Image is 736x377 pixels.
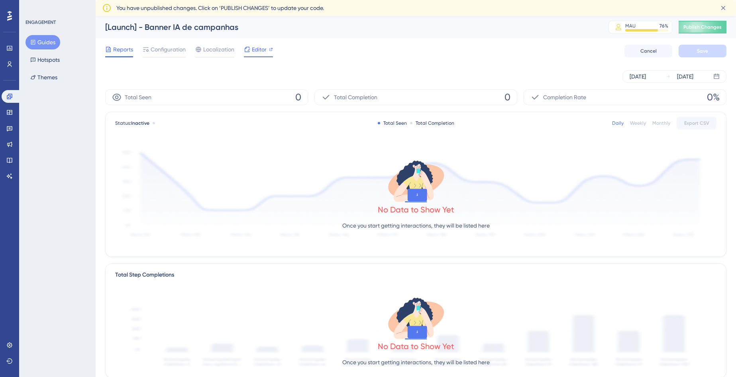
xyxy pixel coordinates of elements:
[115,120,149,126] span: Status:
[612,120,624,126] div: Daily
[26,53,65,67] button: Hotspots
[378,204,454,215] div: No Data to Show Yet
[252,45,267,54] span: Editor
[378,120,407,126] div: Total Seen
[295,91,301,104] span: 0
[131,120,149,126] span: Inactive
[625,23,636,29] div: MAU
[410,120,454,126] div: Total Completion
[679,21,726,33] button: Publish Changes
[334,92,377,102] span: Total Completion
[113,45,133,54] span: Reports
[624,45,672,57] button: Cancel
[677,72,693,81] div: [DATE]
[652,120,670,126] div: Monthly
[116,3,324,13] span: You have unpublished changes. Click on ‘PUBLISH CHANGES’ to update your code.
[659,23,668,29] div: 76 %
[679,45,726,57] button: Save
[684,120,709,126] span: Export CSV
[378,341,454,352] div: No Data to Show Yet
[125,92,151,102] span: Total Seen
[707,91,720,104] span: 0%
[683,24,722,30] span: Publish Changes
[342,357,490,367] p: Once you start getting interactions, they will be listed here
[26,19,56,26] div: ENGAGEMENT
[697,48,708,54] span: Save
[504,91,510,104] span: 0
[26,35,60,49] button: Guides
[630,120,646,126] div: Weekly
[677,117,716,130] button: Export CSV
[342,221,490,230] p: Once you start getting interactions, they will be listed here
[105,22,589,33] div: [Launch] - Banner IA de campanhas
[115,270,174,280] div: Total Step Completions
[151,45,186,54] span: Configuration
[630,72,646,81] div: [DATE]
[543,92,586,102] span: Completion Rate
[640,48,657,54] span: Cancel
[26,70,62,84] button: Themes
[203,45,234,54] span: Localization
